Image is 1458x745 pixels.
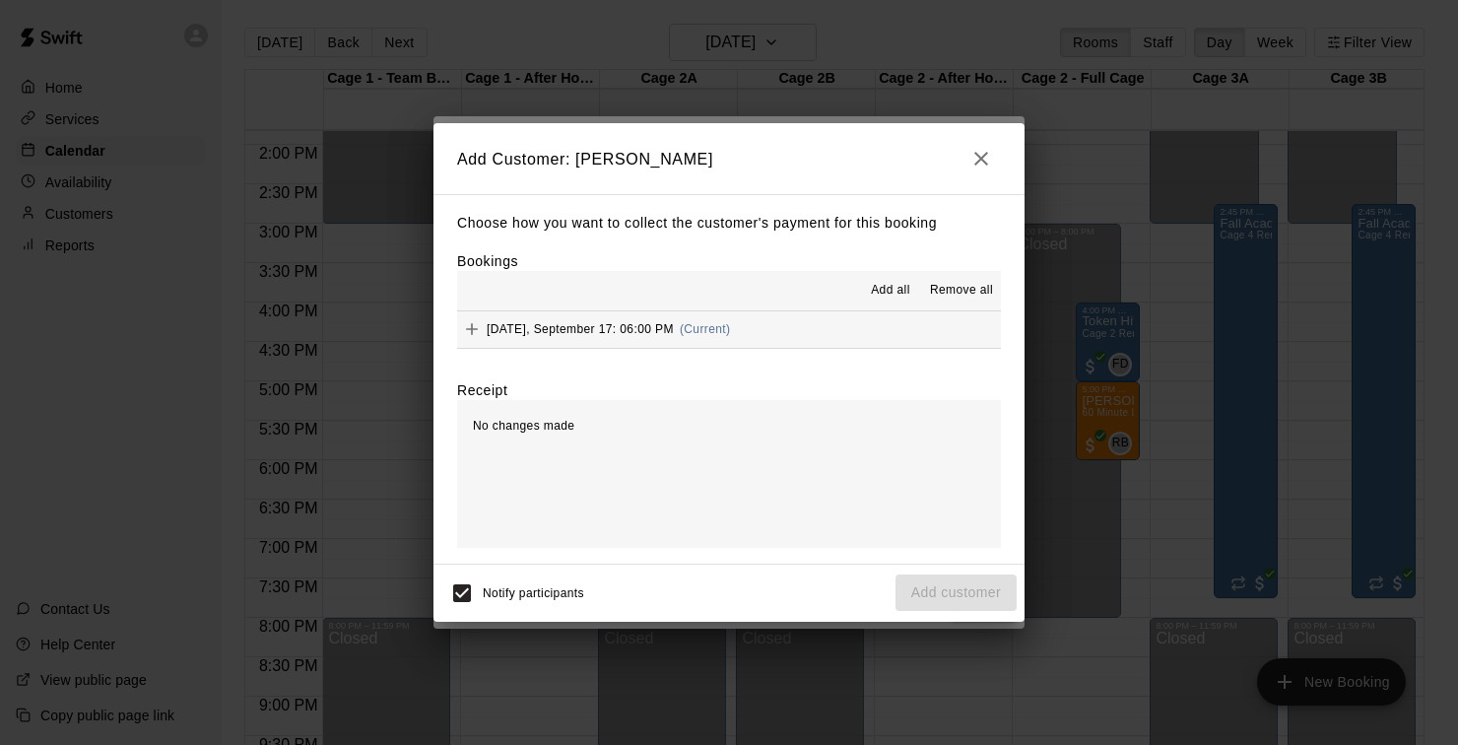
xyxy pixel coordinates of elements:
[457,321,487,336] span: Add
[433,123,1025,194] h2: Add Customer: [PERSON_NAME]
[457,380,507,400] label: Receipt
[487,322,674,336] span: [DATE], September 17: 06:00 PM
[930,281,993,301] span: Remove all
[457,253,518,269] label: Bookings
[859,275,922,306] button: Add all
[871,281,910,301] span: Add all
[922,275,1001,306] button: Remove all
[457,311,1001,348] button: Add[DATE], September 17: 06:00 PM(Current)
[483,586,584,600] span: Notify participants
[473,419,574,433] span: No changes made
[457,211,1001,236] p: Choose how you want to collect the customer's payment for this booking
[680,322,731,336] span: (Current)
